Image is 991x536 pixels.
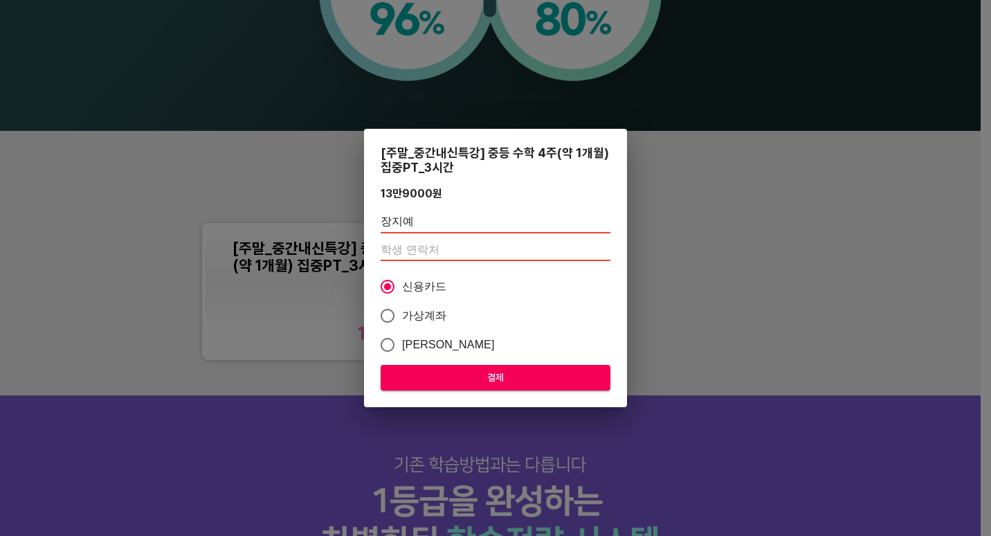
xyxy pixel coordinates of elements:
[392,369,599,386] span: 결제
[381,211,610,233] input: 학생 이름
[381,365,610,391] button: 결제
[381,187,442,200] div: 13만9000 원
[402,337,495,353] span: [PERSON_NAME]
[381,239,610,261] input: 학생 연락처
[402,278,447,295] span: 신용카드
[381,145,610,175] div: [주말_중간내신특강] 중등 수학 4주(약 1개월) 집중PT_3시간
[402,307,447,324] span: 가상계좌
